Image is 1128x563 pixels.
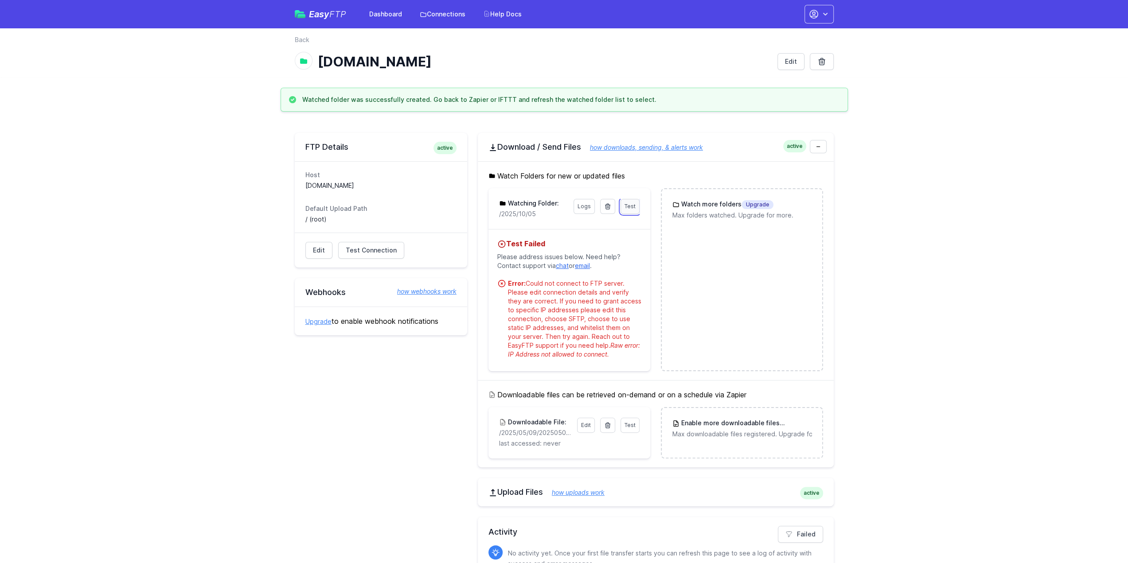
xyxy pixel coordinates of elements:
span: active [433,142,457,154]
a: Watch more foldersUpgrade Max folders watched. Upgrade for more. [662,189,822,230]
a: Test [621,199,640,214]
a: Test [621,418,640,433]
dd: / (root) [305,215,457,224]
h2: Upload Files [488,487,823,497]
span: Test [624,203,636,210]
a: Enable more downloadable filesUpgrade Max downloadable files registered. Upgrade for more. [662,408,822,449]
p: last accessed: never [499,439,640,448]
a: chat [556,262,569,269]
span: Upgrade [742,200,773,209]
h2: FTP Details [305,142,457,152]
a: Help Docs [478,6,527,22]
span: Test Connection [346,246,397,255]
a: Dashboard [364,6,407,22]
h4: Test Failed [497,238,641,249]
h3: Watched folder was successfully created. Go back to Zapier or IFTTT and refresh the watched folde... [302,95,656,104]
a: Connections [414,6,471,22]
a: Failed [778,526,823,543]
span: Test [624,422,636,428]
h3: Enable more downloadable files [679,419,811,428]
span: FTP [329,9,346,19]
span: active [783,140,806,152]
div: Could not connect to FTP server. Please edit connection details and verify they are correct. If y... [508,279,641,359]
dt: Default Upload Path [305,204,457,213]
img: easyftp_logo.png [295,10,305,18]
h1: [DOMAIN_NAME] [318,54,770,70]
span: active [800,487,823,499]
a: how webhooks work [388,287,457,296]
div: to enable webhook notifications [295,307,467,335]
span: Upgrade [780,419,812,428]
h2: Download / Send Files [488,142,823,152]
a: EasyFTP [295,10,346,19]
p: /2025/05/09/20250509171559_inbound_0422652309_0756011820.mp3 [499,428,572,437]
h3: Watching Folder: [506,199,559,208]
h2: Activity [488,526,823,538]
a: email [575,262,590,269]
iframe: Drift Widget Chat Controller [1084,519,1117,552]
h5: Watch Folders for new or updated files [488,171,823,181]
span: Easy [309,10,346,19]
h3: Watch more folders [679,200,773,209]
strong: Error: [508,280,526,287]
a: Edit [777,53,804,70]
a: Logs [574,199,595,214]
a: Edit [305,242,332,259]
h3: Downloadable File: [506,418,566,427]
dd: [DOMAIN_NAME] [305,181,457,190]
a: how uploads work [543,489,605,496]
a: Test Connection [338,242,404,259]
a: Back [295,35,309,44]
dt: Host [305,171,457,179]
p: /2025/10/05 [499,210,568,218]
h5: Downloadable files can be retrieved on-demand or on a schedule via Zapier [488,389,823,400]
a: how downloads, sending, & alerts work [581,144,703,151]
nav: Breadcrumb [295,35,834,50]
p: Max folders watched. Upgrade for more. [672,211,811,220]
h2: Webhooks [305,287,457,298]
a: Edit [577,418,595,433]
p: Max downloadable files registered. Upgrade for more. [672,430,811,439]
a: Upgrade [305,318,332,325]
p: Please address issues below. Need help? Contact support via or . [497,249,641,274]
